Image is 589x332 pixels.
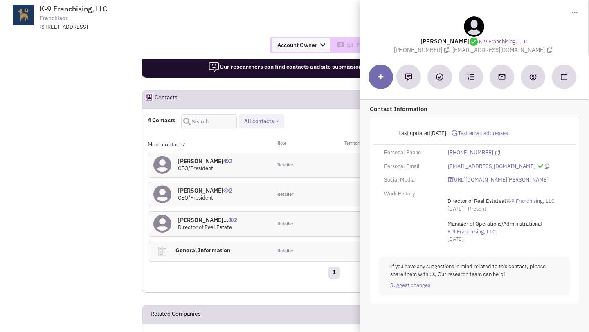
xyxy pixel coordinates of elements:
[328,267,340,279] a: 1
[272,140,334,148] div: Role
[181,114,237,129] input: Search
[347,42,353,48] img: Please add to your accounts
[448,163,535,170] a: [EMAIL_ADDRESS][DOMAIN_NAME]
[223,188,229,193] img: icon-UserInteraction.png
[498,73,506,81] img: Send an email
[272,38,330,52] span: Account Owner
[178,187,232,194] h4: [PERSON_NAME]
[379,176,443,184] div: Social Media
[529,73,537,81] img: Create a deal
[357,42,363,48] img: Please add to your accounts
[151,305,201,323] h2: Related Companies
[277,248,293,254] span: Retailer
[405,73,412,81] img: Add a note
[470,38,478,46] img: Verified by our researchers
[457,130,508,137] span: Test email addresses
[370,105,579,113] p: Contact Information
[430,130,446,137] span: [DATE]
[447,228,496,236] a: K-9 Franchising, LLC
[178,224,232,231] span: Director of Real Estate
[506,197,555,205] a: K-9 Franchising, LLC
[228,218,234,222] img: icon-UserInteraction.png
[208,63,399,70] span: Our researchers can find contacts and site submission requirements
[379,126,452,141] div: Last updated
[436,73,443,81] img: Add a Task
[40,23,253,31] div: [STREET_ADDRESS]
[390,282,430,289] a: Suggest changes
[447,205,486,212] span: [DATE] - Present
[277,221,293,227] span: Retailer
[447,197,501,204] span: Director of Real Estate
[277,162,293,168] span: Retailer
[40,4,107,13] span: K-9 Franchising, LLC
[447,236,463,242] span: [DATE]
[447,220,543,235] span: at
[447,197,555,204] span: at
[379,163,443,170] div: Personal Email
[464,16,484,37] img: teammate.png
[148,117,175,124] h4: 4 Contacts
[178,165,213,172] span: CEO/President
[561,74,567,80] img: Schedule a Meeting
[453,46,554,54] span: [EMAIL_ADDRESS][DOMAIN_NAME]
[173,241,258,259] h4: General Information
[448,176,549,184] a: [URL][DOMAIN_NAME][PERSON_NAME]
[208,61,220,73] img: icon-researcher-20.png
[448,149,493,157] a: [PHONE_NUMBER]
[379,149,443,157] div: Personal Phone
[40,14,67,22] span: Franchisor
[155,90,178,108] h2: Contacts
[334,140,396,148] div: Territories
[277,191,293,198] span: Retailer
[157,246,167,256] img: clarity_building-linegeneral.png
[479,38,528,46] a: K-9 Franchising, LLC
[390,263,559,278] p: If you have any suggestions in mind related to this contact, please share them with us, Our resea...
[394,46,453,54] span: [PHONE_NUMBER]
[178,216,237,224] h4: [PERSON_NAME]...
[223,159,229,163] img: icon-UserInteraction.png
[379,190,443,198] div: Work History
[223,151,232,165] span: 2
[178,157,232,165] h4: [PERSON_NAME]
[148,140,272,148] div: More contacts:
[223,181,232,194] span: 2
[421,37,479,45] lable: [PERSON_NAME]
[447,220,538,227] span: Manager of Operations/Administration
[467,73,474,81] img: Subscribe to a cadence
[242,117,281,126] button: All contacts
[178,194,213,201] span: CEO/President
[228,210,237,224] span: 2
[244,118,274,125] span: All contacts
